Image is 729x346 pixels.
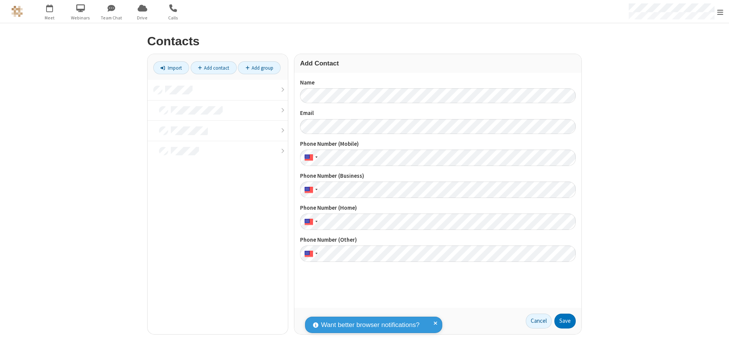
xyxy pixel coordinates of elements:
[321,320,419,330] span: Want better browser notifications?
[300,182,320,198] div: United States: + 1
[300,204,576,212] label: Phone Number (Home)
[128,14,157,21] span: Drive
[526,314,552,329] a: Cancel
[300,109,576,118] label: Email
[35,14,64,21] span: Meet
[153,61,189,74] a: Import
[66,14,95,21] span: Webinars
[238,61,281,74] a: Add group
[300,214,320,230] div: United States: + 1
[554,314,576,329] button: Save
[97,14,126,21] span: Team Chat
[191,61,237,74] a: Add contact
[300,236,576,244] label: Phone Number (Other)
[159,14,188,21] span: Calls
[147,35,582,48] h2: Contacts
[300,246,320,262] div: United States: + 1
[300,78,576,87] label: Name
[300,150,320,166] div: United States: + 1
[11,6,23,17] img: QA Selenium DO NOT DELETE OR CHANGE
[300,60,576,67] h3: Add Contact
[300,140,576,148] label: Phone Number (Mobile)
[300,172,576,180] label: Phone Number (Business)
